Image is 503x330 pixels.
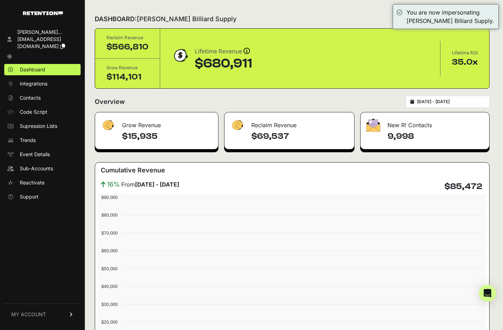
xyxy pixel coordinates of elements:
[101,165,165,175] h3: Cumulative Revenue
[20,123,57,130] span: Supression Lists
[195,57,252,71] div: $680,911
[4,92,81,104] a: Contacts
[106,41,148,53] div: $566,810
[23,11,63,15] img: Retention.com
[122,131,212,142] h4: $15,935
[195,47,252,57] div: Lifetime Revenue
[101,195,118,200] text: $90,000
[11,311,46,318] span: MY ACCOUNT
[452,49,478,57] div: Lifetime ROI
[230,118,244,132] img: fa-dollar-13500eef13a19c4ab2b9ed9ad552e47b0d9fc28b02b83b90ba0e00f96d6372e9.png
[407,8,495,25] div: You are now impersonating [PERSON_NAME] Billiard Supply.
[101,302,118,307] text: $30,000
[4,64,81,75] a: Dashboard
[4,106,81,118] a: Code Script
[101,248,118,253] text: $60,000
[4,304,81,325] a: MY ACCOUNT
[107,179,120,189] span: 16%
[4,120,81,132] a: Supression Lists
[361,112,489,134] div: New R! Contacts
[95,112,218,134] div: Grow Revenue
[20,66,45,73] span: Dashboard
[4,78,81,89] a: Integrations
[17,36,61,49] span: [EMAIL_ADDRESS][DOMAIN_NAME]
[224,112,354,134] div: Reclaim Revenue
[479,285,496,302] div: Open Intercom Messenger
[4,149,81,160] a: Event Details
[20,108,47,116] span: Code Script
[101,284,118,289] text: $40,000
[101,230,118,236] text: $70,000
[101,266,118,271] text: $50,000
[20,94,41,101] span: Contacts
[17,29,78,36] div: [PERSON_NAME]...
[95,14,236,24] h2: DASHBOARD:
[106,34,148,41] div: Reclaim Revenue
[387,131,484,142] h4: 9,998
[4,177,81,188] a: Reactivate
[20,179,45,186] span: Reactivate
[444,181,482,192] h4: $85,472
[4,135,81,146] a: Trends
[20,151,50,158] span: Event Details
[171,47,189,64] img: dollar-coin-05c43ed7efb7bc0c12610022525b4bbbb207c7efeef5aecc26f025e68dcafac9.png
[101,118,115,132] img: fa-dollar-13500eef13a19c4ab2b9ed9ad552e47b0d9fc28b02b83b90ba0e00f96d6372e9.png
[251,131,348,142] h4: $69,537
[4,163,81,174] a: Sub-Accounts
[135,181,179,188] strong: [DATE] - [DATE]
[20,80,47,87] span: Integrations
[366,118,380,132] img: fa-envelope-19ae18322b30453b285274b1b8af3d052b27d846a4fbe8435d1a52b978f639a2.png
[106,71,148,83] div: $114,101
[106,64,148,71] div: Grow Revenue
[4,26,81,52] a: [PERSON_NAME]... [EMAIL_ADDRESS][DOMAIN_NAME]
[452,57,478,68] div: 35.0x
[20,193,39,200] span: Support
[121,180,179,189] span: From
[20,165,53,172] span: Sub-Accounts
[95,97,125,107] h2: Overview
[137,15,236,23] span: [PERSON_NAME] Billiard Supply
[101,319,118,325] text: $20,000
[4,191,81,202] a: Support
[101,212,118,218] text: $80,000
[20,137,36,144] span: Trends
